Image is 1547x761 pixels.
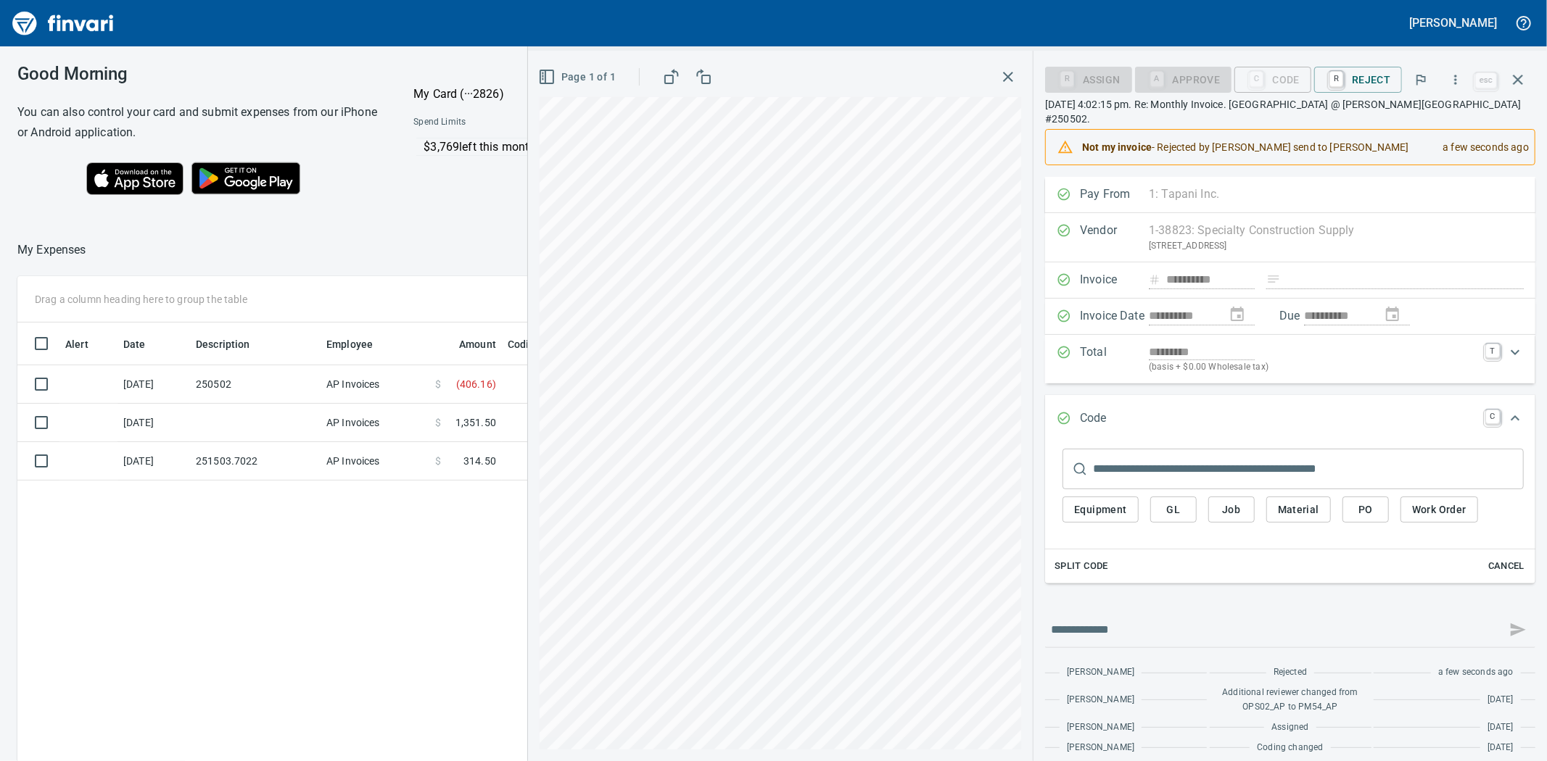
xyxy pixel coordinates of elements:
[1045,72,1131,85] div: Assign
[1406,12,1501,34] button: [PERSON_NAME]
[535,64,622,91] button: Page 1 of 1
[1266,496,1331,523] button: Material
[35,292,247,307] p: Drag a column heading here to group the table
[65,336,107,353] span: Alert
[1438,665,1514,680] span: a few seconds ago
[413,115,616,130] span: Spend Limits
[123,336,165,353] span: Date
[508,336,560,353] span: Coding
[456,377,496,391] span: ( 406.16 )
[17,64,377,84] h3: Good Morning
[1135,72,1232,85] div: Coding Required
[1080,409,1149,428] p: Code
[463,454,496,468] span: 314.50
[1162,501,1185,519] span: GL
[1045,443,1535,583] div: Expand
[1080,344,1149,375] p: Total
[459,336,496,353] span: Amount
[321,442,429,481] td: AP Invoices
[1150,496,1197,523] button: GL
[455,415,496,430] span: 1,351.50
[1149,360,1477,375] p: (basis + $0.00 Wholesale tax)
[1274,665,1307,680] span: Rejected
[1488,693,1514,707] span: [DATE]
[1329,71,1343,87] a: R
[1342,496,1389,523] button: PO
[1405,64,1437,96] button: Flag
[1067,665,1134,680] span: [PERSON_NAME]
[1234,72,1311,85] div: Code
[440,336,496,353] span: Amount
[117,365,190,404] td: [DATE]
[435,454,441,468] span: $
[196,336,269,353] span: Description
[1488,741,1514,755] span: [DATE]
[190,365,321,404] td: 250502
[1051,555,1112,578] button: Split Code
[1271,720,1308,735] span: Assigned
[1400,496,1478,523] button: Work Order
[17,241,86,259] p: My Expenses
[190,442,321,481] td: 251503.7022
[17,102,377,143] h6: You can also control your card and submit expenses from our iPhone or Android application.
[1487,558,1526,575] span: Cancel
[1326,67,1390,92] span: Reject
[1220,501,1243,519] span: Job
[1485,409,1500,424] a: C
[402,156,770,170] p: Online allowed
[1257,741,1323,755] span: Coding changed
[1045,335,1535,383] div: Expand
[1483,555,1530,578] button: Cancel
[1314,67,1402,93] button: RReject
[435,415,441,430] span: $
[183,154,308,202] img: Get it on Google Play
[117,404,190,442] td: [DATE]
[1082,141,1152,153] strong: Not my invoice
[1472,62,1535,97] span: Close invoice
[1431,134,1529,160] div: a few seconds ago
[1501,612,1535,647] span: This records your message into the invoice and notifies anyone mentioned
[1045,97,1535,126] p: [DATE] 4:02:15 pm. Re: Monthly Invoice. [GEOGRAPHIC_DATA] @ [PERSON_NAME][GEOGRAPHIC_DATA] #250502.
[1082,134,1431,160] div: - Rejected by [PERSON_NAME] send to [PERSON_NAME]
[435,377,441,391] span: $
[1440,64,1472,96] button: More
[17,241,86,259] nav: breadcrumb
[1475,72,1497,88] a: esc
[9,6,117,41] img: Finvari
[123,336,146,353] span: Date
[326,336,373,353] span: Employee
[196,336,250,353] span: Description
[86,162,183,195] img: Download on the App Store
[1067,720,1134,735] span: [PERSON_NAME]
[1354,501,1377,519] span: PO
[1412,501,1466,519] span: Work Order
[1067,693,1134,707] span: [PERSON_NAME]
[321,365,429,404] td: AP Invoices
[1208,496,1255,523] button: Job
[1217,686,1364,715] span: Additional reviewer changed from OPS02_AP to PM54_AP
[541,68,616,86] span: Page 1 of 1
[1488,720,1514,735] span: [DATE]
[1045,395,1535,443] div: Expand
[117,442,190,481] td: [DATE]
[1074,501,1127,519] span: Equipment
[1067,741,1134,755] span: [PERSON_NAME]
[65,336,88,353] span: Alert
[321,404,429,442] td: AP Invoices
[1063,496,1139,523] button: Equipment
[508,336,541,353] span: Coding
[1055,558,1108,575] span: Split Code
[413,86,522,103] p: My Card (···2826)
[1485,344,1500,358] a: T
[1410,15,1497,30] h5: [PERSON_NAME]
[1278,501,1319,519] span: Material
[424,138,767,156] p: $3,769 left this month
[326,336,392,353] span: Employee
